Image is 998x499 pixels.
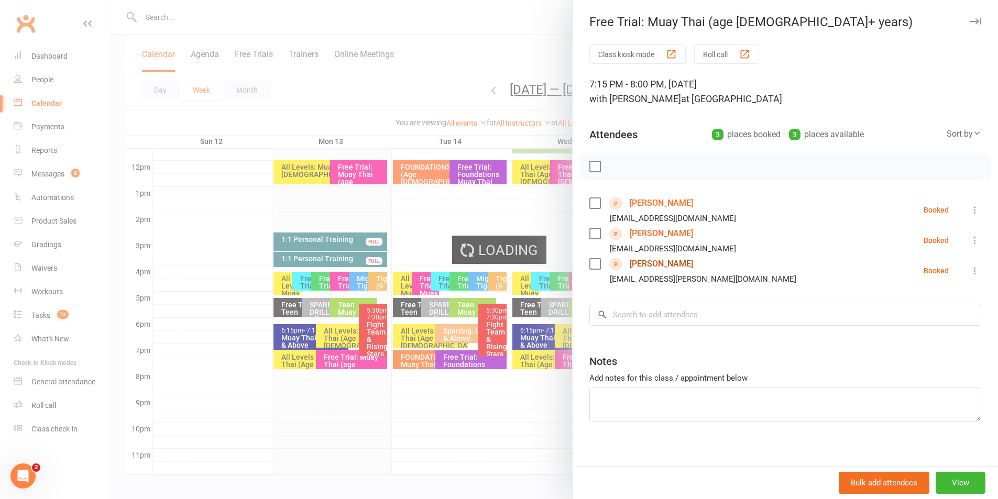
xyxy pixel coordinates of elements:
[712,127,781,142] div: places booked
[789,127,864,142] div: places available
[924,267,949,274] div: Booked
[589,45,686,64] button: Class kiosk mode
[610,242,736,256] div: [EMAIL_ADDRESS][DOMAIN_NAME]
[589,304,981,326] input: Search to add attendees
[573,15,998,29] div: Free Trial: Muay Thai (age [DEMOGRAPHIC_DATA]+ years)
[712,129,723,140] div: 3
[610,212,736,225] div: [EMAIL_ADDRESS][DOMAIN_NAME]
[947,127,981,141] div: Sort by
[589,77,981,106] div: 7:15 PM - 8:00 PM, [DATE]
[681,93,782,104] span: at [GEOGRAPHIC_DATA]
[630,225,693,242] a: [PERSON_NAME]
[589,127,638,142] div: Attendees
[630,256,693,272] a: [PERSON_NAME]
[694,45,759,64] button: Roll call
[589,354,617,369] div: Notes
[789,129,800,140] div: 3
[630,195,693,212] a: [PERSON_NAME]
[936,472,985,494] button: View
[589,372,981,384] div: Add notes for this class / appointment below
[610,272,796,286] div: [EMAIL_ADDRESS][PERSON_NAME][DOMAIN_NAME]
[32,463,40,472] span: 2
[924,206,949,214] div: Booked
[10,463,36,489] iframe: Intercom live chat
[924,237,949,244] div: Booked
[839,472,929,494] button: Bulk add attendees
[589,93,681,104] span: with [PERSON_NAME]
